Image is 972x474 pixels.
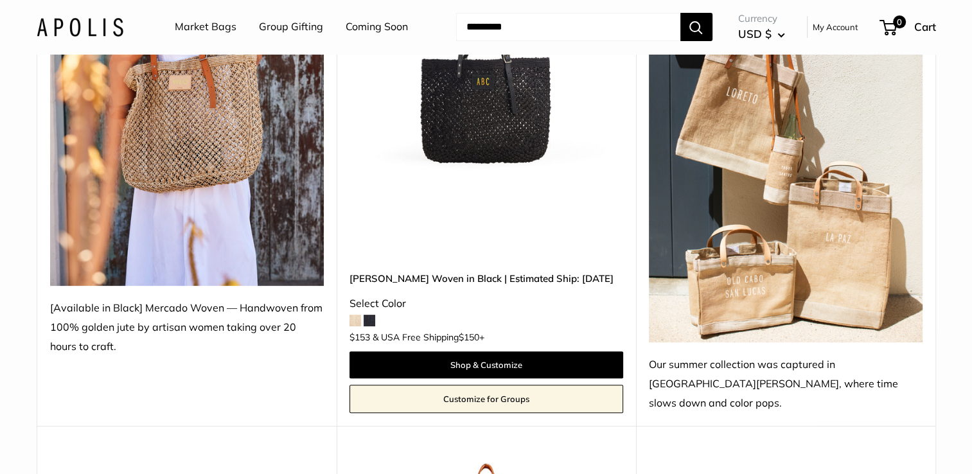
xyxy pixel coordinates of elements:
a: Shop & Customize [349,351,623,378]
span: & USA Free Shipping + [373,333,484,342]
a: Group Gifting [259,17,323,37]
a: Market Bags [175,17,236,37]
span: Currency [738,10,785,28]
span: USD $ [738,27,772,40]
span: $153 [349,331,370,343]
div: Our summer collection was captured in [GEOGRAPHIC_DATA][PERSON_NAME], where time slows down and c... [649,355,923,413]
span: 0 [892,15,905,28]
span: Cart [914,20,936,33]
input: Search... [456,13,680,41]
button: USD $ [738,24,785,44]
div: [Available in Black] Mercado Woven — Handwoven from 100% golden jute by artisan women taking over... [50,299,324,356]
a: 0 Cart [881,17,936,37]
a: [PERSON_NAME] Woven in Black | Estimated Ship: [DATE] [349,271,623,286]
a: Coming Soon [346,17,408,37]
button: Search [680,13,712,41]
div: Select Color [349,294,623,313]
a: Customize for Groups [349,385,623,413]
span: $150 [459,331,479,343]
a: My Account [813,19,858,35]
img: Apolis [37,17,123,36]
